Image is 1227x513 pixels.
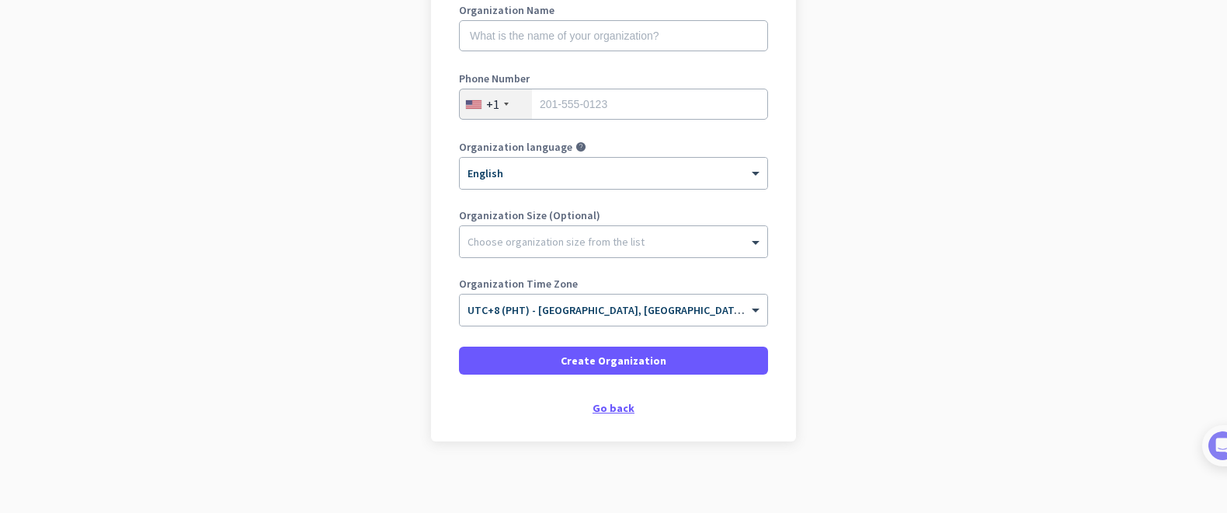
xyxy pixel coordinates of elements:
[459,20,768,51] input: What is the name of your organization?
[459,278,768,289] label: Organization Time Zone
[459,141,572,152] label: Organization language
[459,89,768,120] input: 201-555-0123
[459,73,768,84] label: Phone Number
[575,141,586,152] i: help
[486,96,499,112] div: +1
[459,403,768,414] div: Go back
[561,353,666,368] span: Create Organization
[459,210,768,221] label: Organization Size (Optional)
[459,5,768,16] label: Organization Name
[459,347,768,375] button: Create Organization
